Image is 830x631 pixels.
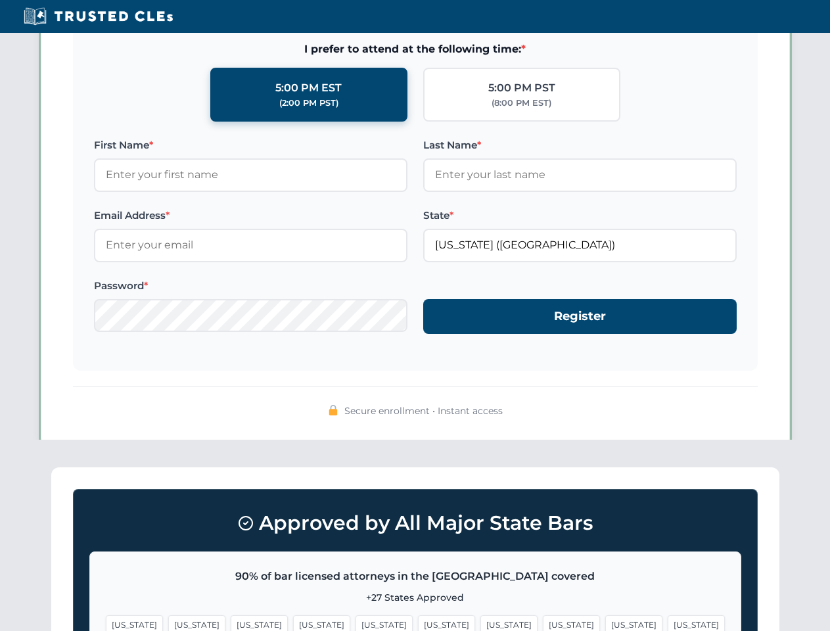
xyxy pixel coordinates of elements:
[94,278,407,294] label: Password
[488,80,555,97] div: 5:00 PM PST
[94,41,737,58] span: I prefer to attend at the following time:
[94,137,407,153] label: First Name
[423,158,737,191] input: Enter your last name
[423,208,737,223] label: State
[344,404,503,418] span: Secure enrollment • Instant access
[423,299,737,334] button: Register
[106,590,725,605] p: +27 States Approved
[89,505,741,541] h3: Approved by All Major State Bars
[492,97,551,110] div: (8:00 PM EST)
[94,208,407,223] label: Email Address
[328,405,338,415] img: 🔒
[275,80,342,97] div: 5:00 PM EST
[423,137,737,153] label: Last Name
[20,7,177,26] img: Trusted CLEs
[106,568,725,585] p: 90% of bar licensed attorneys in the [GEOGRAPHIC_DATA] covered
[279,97,338,110] div: (2:00 PM PST)
[94,158,407,191] input: Enter your first name
[94,229,407,262] input: Enter your email
[423,229,737,262] input: Florida (FL)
